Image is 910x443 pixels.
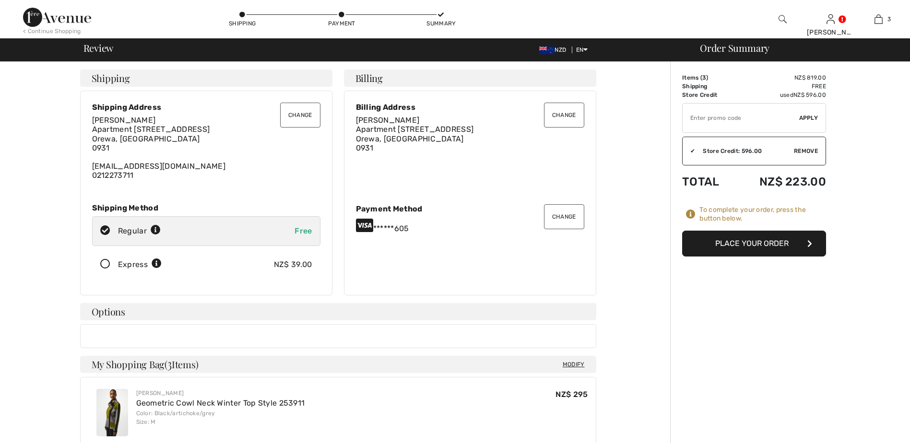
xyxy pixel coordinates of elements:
span: Review [83,43,114,53]
div: Regular [118,225,161,237]
button: Change [544,204,584,229]
button: Change [280,103,320,128]
span: EN [576,47,588,53]
td: used [733,91,826,99]
span: [PERSON_NAME] [356,116,420,125]
span: ( Items) [165,358,198,371]
span: Free [295,226,312,235]
h4: Options [80,303,596,320]
input: Promo code [683,104,799,132]
td: Store Credit [682,91,733,99]
div: [EMAIL_ADDRESS][DOMAIN_NAME] 0212273711 [92,116,320,180]
a: 3 [855,13,902,25]
span: Modify [563,360,585,369]
a: Geometric Cowl Neck Winter Top Style 253911 [136,398,305,408]
img: Geometric Cowl Neck Winter Top Style 253911 [96,389,128,436]
a: Sign In [827,14,835,23]
div: Payment [327,19,356,28]
img: 1ère Avenue [23,8,91,27]
td: Items ( ) [682,73,733,82]
div: Color: Black/artichoke/grey Size: M [136,409,305,426]
div: Payment Method [356,204,584,213]
div: Shipping Method [92,203,320,212]
div: ✔ [683,147,695,155]
td: NZ$ 223.00 [733,165,826,198]
div: Shipping [228,19,257,28]
span: NZ$ 596.00 [793,92,826,98]
div: Store Credit: 596.00 [695,147,794,155]
div: Summary [426,19,455,28]
span: Billing [355,73,383,83]
button: Place Your Order [682,231,826,256]
span: 3 [702,74,706,81]
span: Apartment [STREET_ADDRESS] Orewa, [GEOGRAPHIC_DATA] 0931 [356,125,474,152]
button: Change [544,103,584,128]
span: NZD [539,47,570,53]
td: Total [682,165,733,198]
img: search the website [779,13,787,25]
span: NZ$ 295 [555,390,588,399]
img: My Bag [875,13,883,25]
div: < Continue Shopping [23,27,81,35]
td: Shipping [682,82,733,91]
img: New Zealand Dollar [539,47,555,54]
td: Free [733,82,826,91]
div: Shipping Address [92,103,320,112]
span: Apply [799,114,818,122]
div: Express [118,259,162,270]
span: Shipping [92,73,130,83]
span: Apartment [STREET_ADDRESS] Orewa, [GEOGRAPHIC_DATA] 0931 [92,125,210,152]
div: Billing Address [356,103,584,112]
td: NZ$ 819.00 [733,73,826,82]
h4: My Shopping Bag [80,356,596,373]
span: 3 [167,357,172,370]
div: [PERSON_NAME] [136,389,305,397]
img: My Info [827,13,835,25]
div: NZ$ 39.00 [274,259,312,270]
div: Order Summary [688,43,904,53]
span: [PERSON_NAME] [92,116,156,125]
span: 3 [887,15,891,23]
div: [PERSON_NAME] [807,27,854,37]
div: To complete your order, press the button below. [699,206,826,223]
span: Remove [794,147,818,155]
